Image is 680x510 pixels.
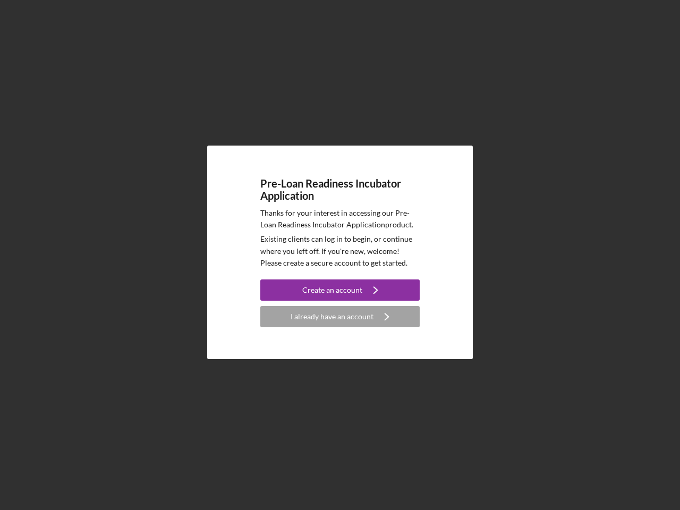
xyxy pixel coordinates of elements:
p: Thanks for your interest in accessing our Pre-Loan Readiness Incubator Application product. [260,207,420,231]
div: Create an account [302,279,362,301]
div: I already have an account [291,306,373,327]
button: I already have an account [260,306,420,327]
p: Existing clients can log in to begin, or continue where you left off. If you're new, welcome! Ple... [260,233,420,269]
button: Create an account [260,279,420,301]
h4: Pre-Loan Readiness Incubator Application [260,177,420,202]
a: Create an account [260,279,420,303]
